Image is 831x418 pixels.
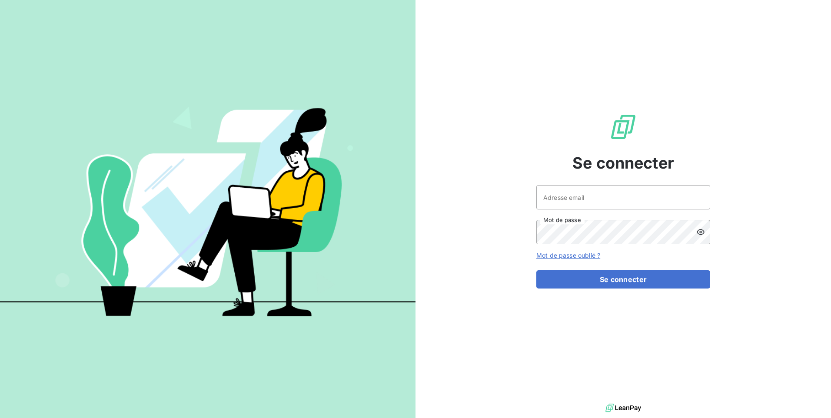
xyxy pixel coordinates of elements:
[536,270,710,289] button: Se connecter
[536,185,710,209] input: placeholder
[609,113,637,141] img: Logo LeanPay
[605,401,641,415] img: logo
[536,252,600,259] a: Mot de passe oublié ?
[572,151,674,175] span: Se connecter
